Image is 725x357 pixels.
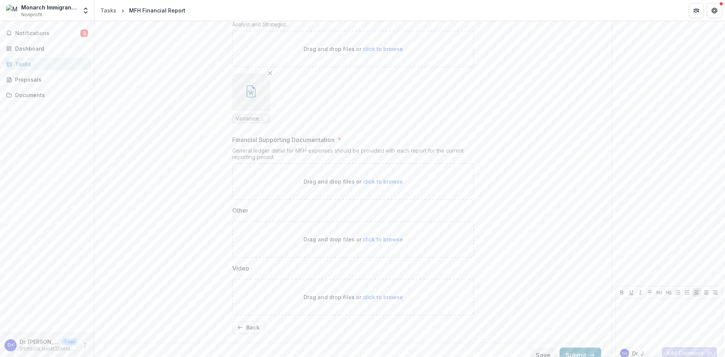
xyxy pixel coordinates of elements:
span: click to browse [363,178,403,185]
a: Dashboard [3,42,91,55]
span: Nonprofit [21,11,42,18]
span: Notifications [15,30,80,37]
p: Drag and drop files or [304,45,403,53]
p: Other [232,206,248,215]
button: Strike [645,288,654,297]
p: Drag and drop files or [304,293,403,301]
p: Drag and drop files or [304,178,403,185]
div: Documents [15,91,85,99]
button: Ordered List [683,288,692,297]
span: Variance Explanation- Medicaid Expansion - 08312025.docx [236,116,267,122]
button: Heading 1 [655,288,664,297]
span: 3 [80,29,88,37]
span: click to browse [363,294,403,300]
div: General ledger detail for MFH expenses should be provided with each report for the current report... [232,147,474,163]
button: Align Left [692,288,701,297]
div: Tasks [15,60,85,68]
button: Open entity switcher [80,3,91,18]
div: MFH Financial Report [129,6,185,14]
a: Tasks [3,58,91,70]
p: Drag and drop files or [304,235,403,243]
button: Get Help [707,3,722,18]
nav: breadcrumb [97,5,188,16]
p: Dr. [PERSON_NAME] <[PERSON_NAME][EMAIL_ADDRESS][PERSON_NAME][DOMAIN_NAME]> [20,338,59,346]
div: Monarch Immigrant Services [21,3,77,11]
span: click to browse [363,46,403,52]
button: Back [232,321,264,334]
div: Dr. Jason Baker <jason.baker@bilingualstl.org> [8,343,14,348]
div: Proposals [15,76,85,83]
p: User [62,338,77,345]
p: [PERSON_NAME][EMAIL_ADDRESS][PERSON_NAME][DOMAIN_NAME] [20,346,77,352]
button: Heading 2 [664,288,673,297]
button: Remove File [265,69,275,78]
button: Align Center [702,288,711,297]
button: Underline [627,288,636,297]
div: Dr. Jason Baker <jason.baker@bilingualstl.org> [622,352,627,355]
button: More [80,341,89,350]
p: Video [232,264,249,273]
p: Financial Supporting Documentation [232,135,335,144]
a: Proposals [3,73,91,86]
div: Tasks [100,6,116,14]
button: Notifications3 [3,27,91,39]
button: Bullet List [673,288,682,297]
img: Monarch Immigrant Services [6,5,18,17]
a: Documents [3,89,91,101]
div: Remove FileVariance Explanation- Medicaid Expansion - 08312025.docx [232,73,270,123]
button: Italicize [636,288,645,297]
a: Tasks [97,5,119,16]
span: click to browse [363,236,403,243]
button: Align Right [711,288,720,297]
div: Dashboard [15,45,85,53]
button: Bold [617,288,626,297]
button: Partners [689,3,704,18]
